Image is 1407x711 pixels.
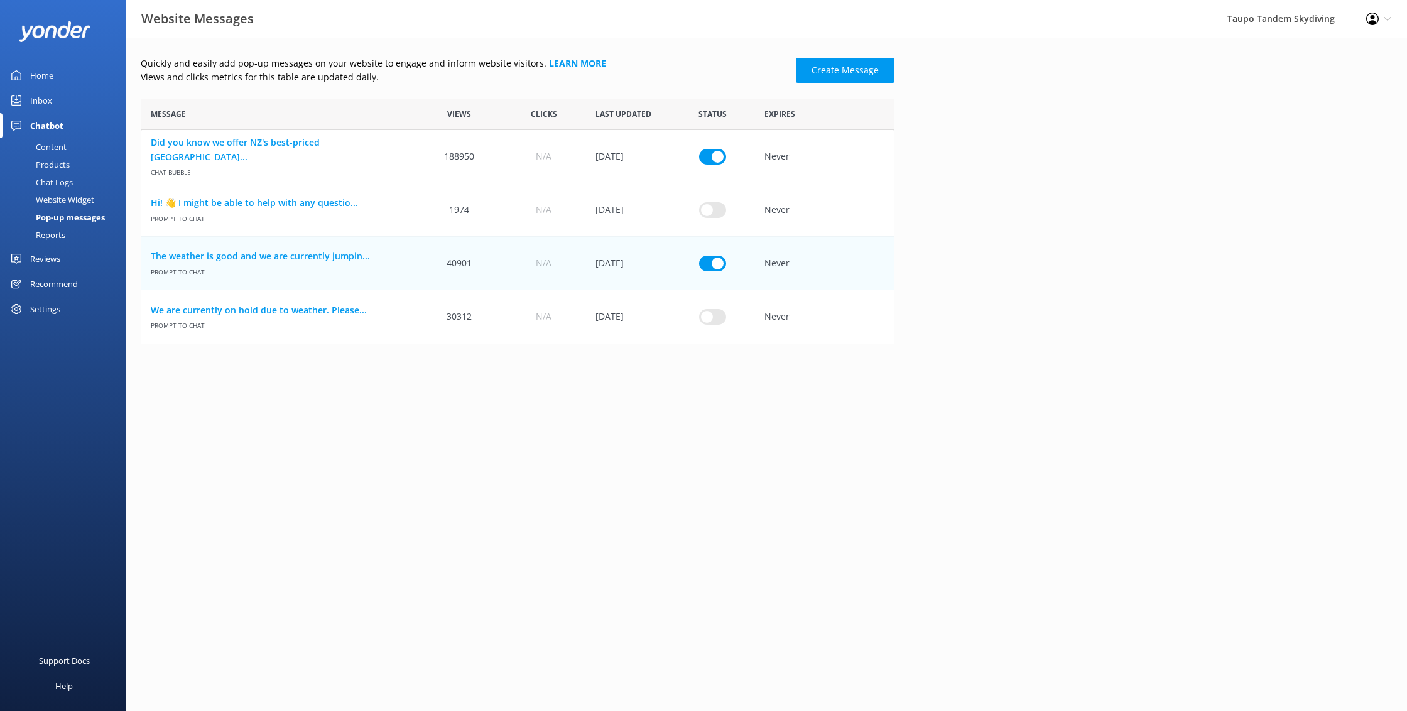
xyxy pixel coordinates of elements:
[586,183,670,237] div: 07 May 2025
[8,209,126,226] a: Pop-up messages
[417,130,501,183] div: 188950
[151,164,408,177] span: Chat bubble
[141,9,254,29] h3: Website Messages
[151,263,408,276] span: Prompt to Chat
[536,310,551,323] span: N/A
[30,63,53,88] div: Home
[19,21,91,42] img: yonder-white-logo.png
[151,108,186,120] span: Message
[8,209,105,226] div: Pop-up messages
[141,57,788,70] p: Quickly and easily add pop-up messages on your website to engage and inform website visitors.
[755,237,894,290] div: Never
[8,173,73,191] div: Chat Logs
[764,108,795,120] span: Expires
[549,57,606,69] a: Learn more
[151,249,408,263] a: The weather is good and we are currently jumpin...
[417,237,501,290] div: 40901
[30,88,52,113] div: Inbox
[30,113,63,138] div: Chatbot
[141,290,894,344] div: row
[8,156,70,173] div: Products
[8,191,94,209] div: Website Widget
[586,130,670,183] div: 30 Jan 2025
[8,191,126,209] a: Website Widget
[536,203,551,217] span: N/A
[417,183,501,237] div: 1974
[8,138,126,156] a: Content
[30,246,60,271] div: Reviews
[755,130,894,183] div: Never
[151,196,408,210] a: Hi! 👋 I might be able to help with any questio...
[8,226,126,244] a: Reports
[30,296,60,322] div: Settings
[55,673,73,698] div: Help
[141,237,894,290] div: row
[755,183,894,237] div: Never
[698,108,727,120] span: Status
[151,303,408,317] a: We are currently on hold due to weather. Please...
[586,290,670,344] div: 04 Oct 2025
[796,58,894,83] a: Create Message
[536,256,551,270] span: N/A
[151,210,408,223] span: Prompt to Chat
[151,136,408,164] a: Did you know we offer NZ's best-priced [GEOGRAPHIC_DATA]...
[8,156,126,173] a: Products
[536,149,551,163] span: N/A
[141,130,894,344] div: grid
[755,290,894,344] div: Never
[141,70,788,84] p: Views and clicks metrics for this table are updated daily.
[39,648,90,673] div: Support Docs
[141,130,894,183] div: row
[595,108,651,120] span: Last updated
[8,138,67,156] div: Content
[8,226,65,244] div: Reports
[447,108,471,120] span: Views
[151,317,408,330] span: Prompt to Chat
[531,108,557,120] span: Clicks
[30,271,78,296] div: Recommend
[417,290,501,344] div: 30312
[586,237,670,290] div: 05 Oct 2025
[8,173,126,191] a: Chat Logs
[141,183,894,237] div: row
